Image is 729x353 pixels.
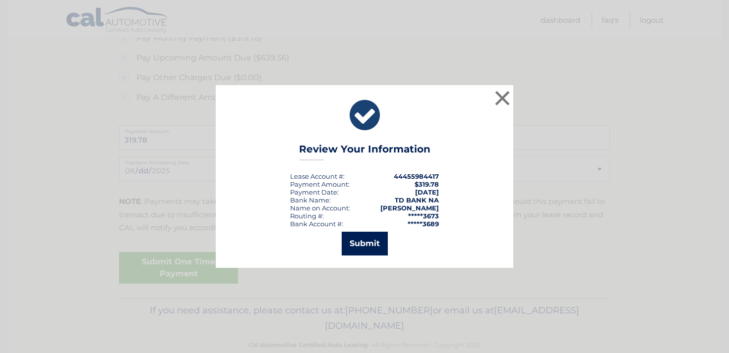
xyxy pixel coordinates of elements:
button: × [492,88,512,108]
div: Routing #: [290,212,324,220]
h3: Review Your Information [299,143,430,160]
span: Payment Date [290,188,337,196]
strong: TD BANK NA [395,196,439,204]
strong: [PERSON_NAME] [380,204,439,212]
div: Bank Account #: [290,220,343,228]
div: Payment Amount: [290,180,350,188]
span: [DATE] [415,188,439,196]
div: : [290,188,339,196]
div: Bank Name: [290,196,331,204]
span: $319.78 [415,180,439,188]
button: Submit [342,232,388,255]
div: Name on Account: [290,204,350,212]
strong: 44455984417 [394,172,439,180]
div: Lease Account #: [290,172,345,180]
